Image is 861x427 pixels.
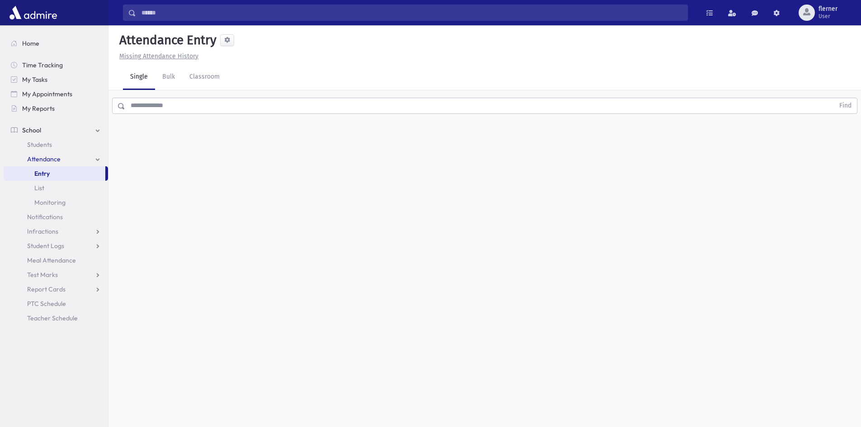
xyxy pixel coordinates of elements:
span: Home [22,39,39,47]
span: Report Cards [27,285,66,293]
span: Time Tracking [22,61,63,69]
a: School [4,123,108,137]
a: Classroom [182,65,227,90]
a: My Reports [4,101,108,116]
span: User [819,13,837,20]
span: Attendance [27,155,61,163]
a: Single [123,65,155,90]
a: Report Cards [4,282,108,296]
a: Meal Attendance [4,253,108,267]
span: Students [27,141,52,149]
span: Student Logs [27,242,64,250]
span: My Tasks [22,75,47,84]
a: Infractions [4,224,108,239]
a: PTC Schedule [4,296,108,311]
a: Home [4,36,108,51]
a: Time Tracking [4,58,108,72]
a: Student Logs [4,239,108,253]
a: Teacher Schedule [4,311,108,325]
span: Entry [34,169,50,178]
a: Students [4,137,108,152]
span: Notifications [27,213,63,221]
span: My Appointments [22,90,72,98]
span: Infractions [27,227,58,235]
a: Monitoring [4,195,108,210]
img: AdmirePro [7,4,59,22]
h5: Attendance Entry [116,33,216,48]
a: Missing Attendance History [116,52,198,60]
span: School [22,126,41,134]
span: Teacher Schedule [27,314,78,322]
span: Monitoring [34,198,66,206]
a: List [4,181,108,195]
a: Notifications [4,210,108,224]
span: List [34,184,44,192]
span: Test Marks [27,271,58,279]
span: Meal Attendance [27,256,76,264]
span: My Reports [22,104,55,113]
a: My Appointments [4,87,108,101]
a: Bulk [155,65,182,90]
button: Find [834,98,857,113]
input: Search [136,5,687,21]
span: PTC Schedule [27,300,66,308]
a: Test Marks [4,267,108,282]
a: Attendance [4,152,108,166]
a: My Tasks [4,72,108,87]
u: Missing Attendance History [119,52,198,60]
a: Entry [4,166,105,181]
span: flerner [819,5,837,13]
